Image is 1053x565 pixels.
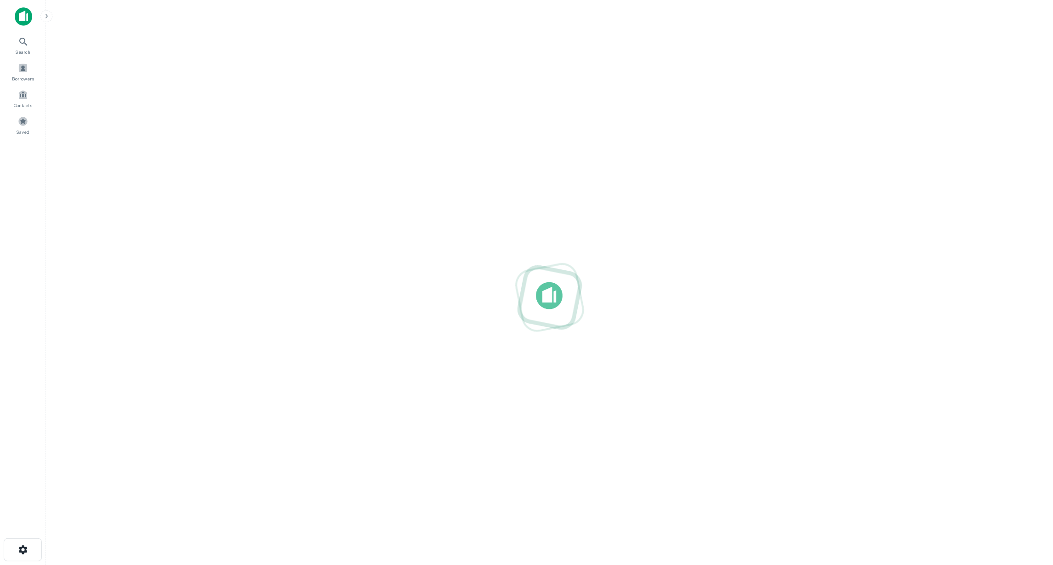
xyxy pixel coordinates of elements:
span: Search [16,48,31,56]
span: Contacts [14,102,32,109]
iframe: Chat Widget [1007,491,1053,536]
a: Borrowers [3,59,43,84]
a: Search [3,33,43,57]
a: Contacts [3,86,43,111]
span: Borrowers [12,75,34,82]
span: Saved [17,128,30,136]
a: Saved [3,113,43,137]
img: capitalize-icon.png [15,7,32,26]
